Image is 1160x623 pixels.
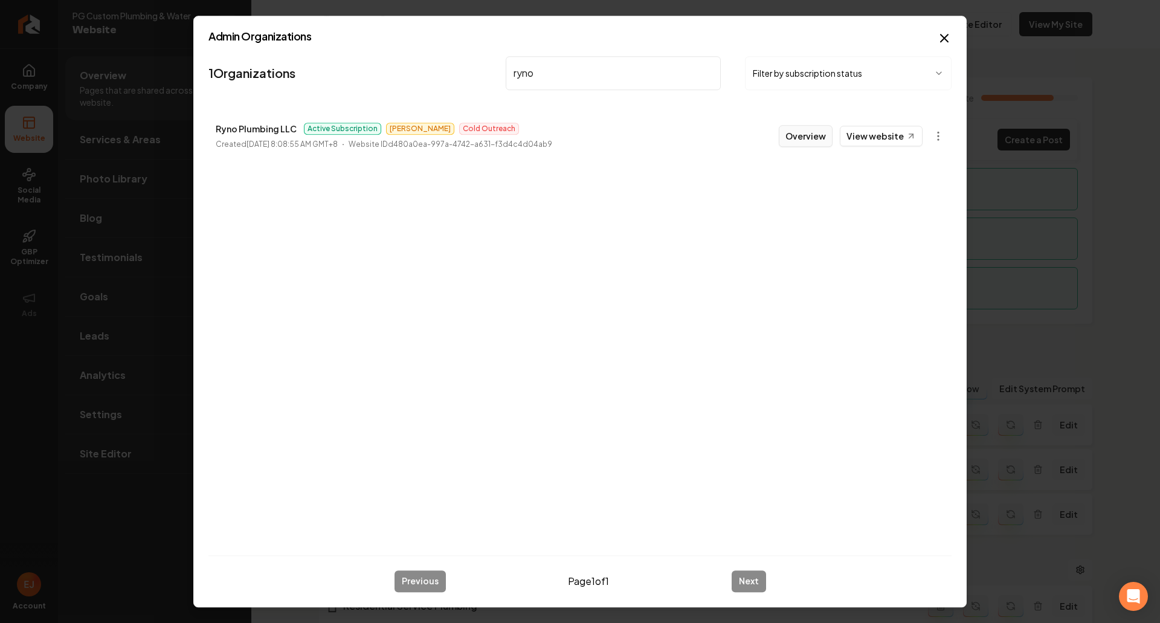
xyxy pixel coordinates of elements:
[459,123,519,135] span: Cold Outreach
[304,123,381,135] span: Active Subscription
[216,138,338,150] p: Created
[386,123,454,135] span: [PERSON_NAME]
[246,140,338,149] time: [DATE] 8:08:55 AM GMT+8
[349,138,552,150] p: Website ID d480a0ea-997a-4742-a631-f3d4c4d04ab9
[506,56,721,90] input: Search by name or ID
[840,126,923,146] a: View website
[216,121,297,136] p: Ryno Plumbing LLC
[568,574,609,589] span: Page 1 of 1
[208,31,952,42] h2: Admin Organizations
[779,125,833,147] button: Overview
[208,65,295,82] a: 1Organizations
